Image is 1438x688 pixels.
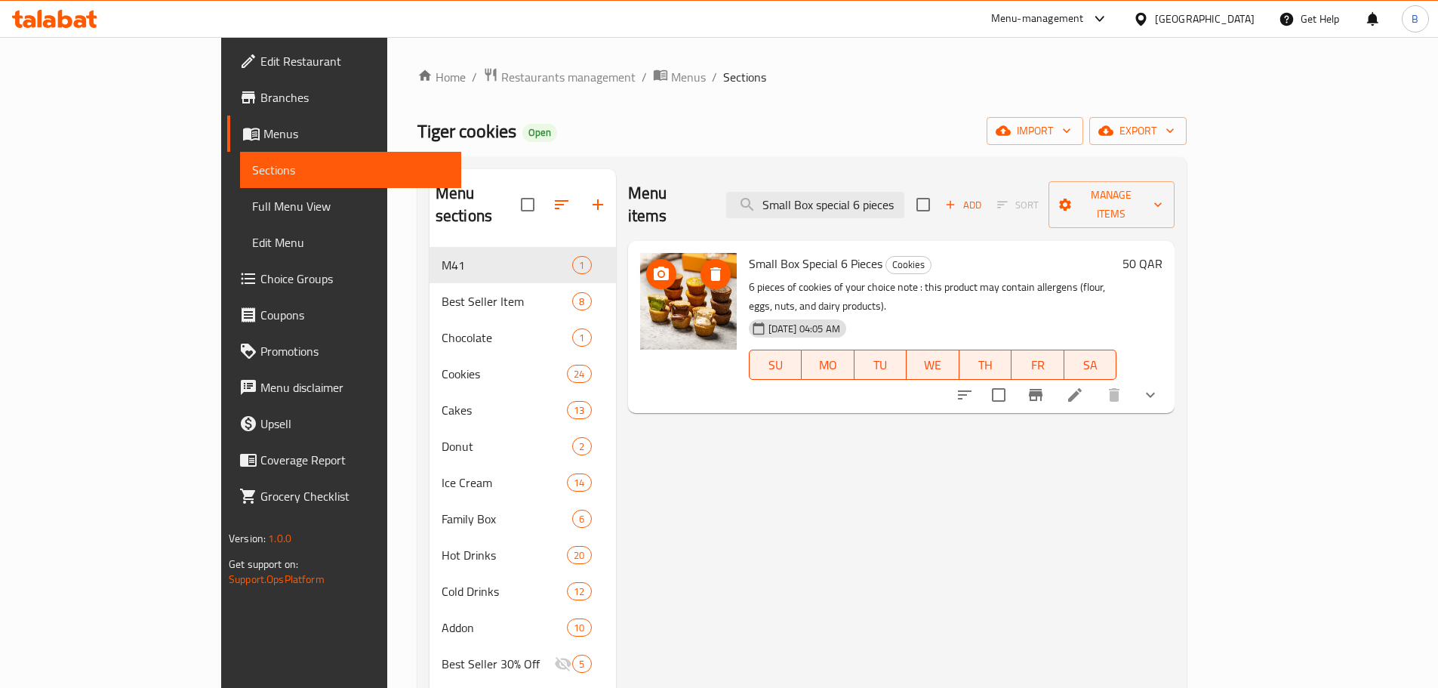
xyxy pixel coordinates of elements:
div: Family Box6 [430,501,616,537]
div: Open [522,124,557,142]
span: Menus [263,125,449,143]
span: Choice Groups [260,270,449,288]
span: B [1412,11,1418,27]
button: SU [749,350,802,380]
span: Donut [442,437,573,455]
button: export [1089,117,1187,145]
input: search [726,192,904,218]
button: Branch-specific-item [1018,377,1054,413]
span: Add [943,196,984,214]
div: items [572,437,591,455]
nav: breadcrumb [417,67,1187,87]
button: MO [802,350,854,380]
span: Chocolate [442,329,573,347]
a: Coupons [227,297,461,333]
span: 20 [568,548,590,563]
span: Sections [252,161,449,179]
span: Promotions [260,342,449,360]
span: TU [861,354,901,376]
a: Menus [653,67,706,87]
span: TH [965,354,1006,376]
a: Coverage Report [227,442,461,478]
div: items [572,292,591,310]
span: Best Seller Item [442,292,573,310]
span: Branches [260,88,449,106]
nav: Menu sections [430,241,616,688]
span: Select to update [983,379,1015,411]
span: SA [1070,354,1111,376]
span: import [999,122,1071,140]
div: items [567,546,591,564]
div: Donut2 [430,428,616,464]
div: items [567,474,591,492]
button: upload picture [646,259,676,289]
a: Menu disclaimer [227,369,461,406]
svg: Show Choices [1141,386,1159,404]
span: Upsell [260,415,449,433]
div: Chocolate1 [430,319,616,356]
div: Cold Drinks12 [430,573,616,609]
span: Coverage Report [260,451,449,469]
span: Manage items [1061,186,1162,224]
a: Edit Menu [240,224,461,261]
span: Edit Menu [252,233,449,251]
span: FR [1018,354,1058,376]
a: Restaurants management [483,67,636,87]
span: 2 [573,440,590,454]
button: Add [939,193,987,217]
div: items [567,619,591,637]
button: sort-choices [947,377,983,413]
span: Tiger cookies [417,114,516,148]
div: items [567,582,591,600]
span: Hot Drinks [442,546,568,564]
a: Choice Groups [227,261,461,297]
div: items [567,365,591,383]
button: Manage items [1048,181,1175,228]
img: Small Box Special 6 Pieces [640,253,737,350]
div: Best Seller Item8 [430,283,616,319]
svg: Inactive section [554,655,572,673]
span: Cold Drinks [442,582,568,600]
div: items [567,401,591,419]
span: Version: [229,529,266,548]
li: / [642,68,647,86]
span: 1 [573,331,590,345]
div: Hot Drinks20 [430,537,616,573]
span: [DATE] 04:05 AM [762,322,846,336]
span: Menu disclaimer [260,378,449,396]
span: Full Menu View [252,197,449,215]
span: Small Box Special 6 Pieces [749,252,882,275]
span: 24 [568,367,590,381]
span: Addon [442,619,568,637]
button: TU [854,350,907,380]
span: Cookies [442,365,568,383]
button: import [987,117,1083,145]
a: Branches [227,79,461,116]
span: 1 [573,258,590,273]
span: 5 [573,657,590,671]
button: show more [1132,377,1169,413]
a: Menus [227,116,461,152]
span: Restaurants management [501,68,636,86]
div: Cookies24 [430,356,616,392]
span: Get support on: [229,554,298,574]
span: Cookies [886,256,931,273]
div: Cakes13 [430,392,616,428]
span: M41 [442,256,573,274]
span: Select section first [987,193,1048,217]
button: SA [1064,350,1117,380]
a: Edit menu item [1066,386,1084,404]
a: Edit Restaurant [227,43,461,79]
div: [GEOGRAPHIC_DATA] [1155,11,1255,27]
div: Menu-management [991,10,1084,28]
button: delete [1096,377,1132,413]
div: Family Box [442,510,573,528]
span: Ice Cream [442,474,568,492]
span: WE [913,354,953,376]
